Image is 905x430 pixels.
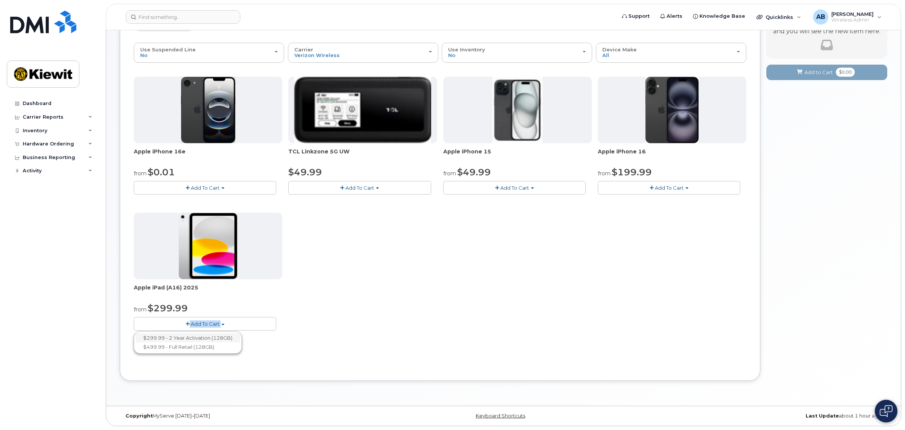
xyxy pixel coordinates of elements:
span: [PERSON_NAME] [831,11,874,17]
button: Add To Cart [598,181,740,194]
span: Support [628,12,650,20]
span: Device Make [602,46,637,53]
span: No [448,52,455,58]
img: Open chat [880,405,893,417]
button: Use Suspended Line No [134,43,284,62]
img: iphone16e.png [181,77,235,143]
input: Find something... [126,10,240,24]
span: Add To Cart [345,185,374,191]
div: Alex Banuelos [808,9,887,25]
a: Alerts [655,9,688,24]
span: AB [816,12,825,22]
div: Quicklinks [751,9,806,25]
span: Use Inventory [448,46,485,53]
button: Add to Cart $0.00 [766,65,887,80]
button: Use Inventory No [442,43,592,62]
span: $0.00 [836,68,855,77]
span: $199.99 [612,167,652,178]
span: Add To Cart [500,185,529,191]
small: from [134,170,147,177]
span: No [140,52,147,58]
span: Quicklinks [766,14,793,20]
span: Add to Cart [804,69,833,76]
div: Apple iPhone 15 [443,148,592,163]
span: Add To Cart [191,185,220,191]
a: $299.99 - 2 Year Activation (128GB) [136,333,240,343]
img: ipad_11.png [179,213,237,279]
small: from [598,170,611,177]
a: Support [617,9,655,24]
strong: Last Update [806,413,839,419]
span: Add To Cart [191,321,220,327]
span: Wireless Admin [831,17,874,23]
div: Apple iPhone 16e [134,148,282,163]
span: Knowledge Base [699,12,745,20]
div: Apple iPhone 16 [598,148,746,163]
span: Add To Cart [655,185,684,191]
small: from [134,306,147,313]
div: MyServe [DATE]–[DATE] [120,413,376,419]
span: Carrier [294,46,313,53]
div: TCL Linkzone 5G UW [288,148,437,163]
strong: Copyright [125,413,153,419]
span: $49.99 [457,167,491,178]
span: Alerts [667,12,682,20]
span: $0.01 [148,167,175,178]
div: about 1 hour ago [631,413,887,419]
button: Add To Cart [443,181,586,194]
a: Knowledge Base [688,9,750,24]
button: Device Make All [596,43,746,62]
a: Keyboard Shortcuts [476,413,525,419]
img: iphone15.jpg [492,77,543,143]
span: Use Suspended Line [140,46,196,53]
button: Add To Cart [288,181,431,194]
button: Add To Cart [134,181,276,194]
span: $49.99 [288,167,322,178]
span: Verizon Wireless [294,52,340,58]
span: All [602,52,609,58]
img: iphone_16_plus.png [645,77,699,143]
span: $299.99 [148,303,188,314]
small: from [443,170,456,177]
img: linkzone5g.png [294,77,431,143]
button: Carrier Verizon Wireless [288,43,438,62]
div: Apple iPad (A16) 2025 [134,284,282,299]
button: Add To Cart [134,317,276,330]
a: $499.99 - Full Retail (128GB) [136,342,240,352]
